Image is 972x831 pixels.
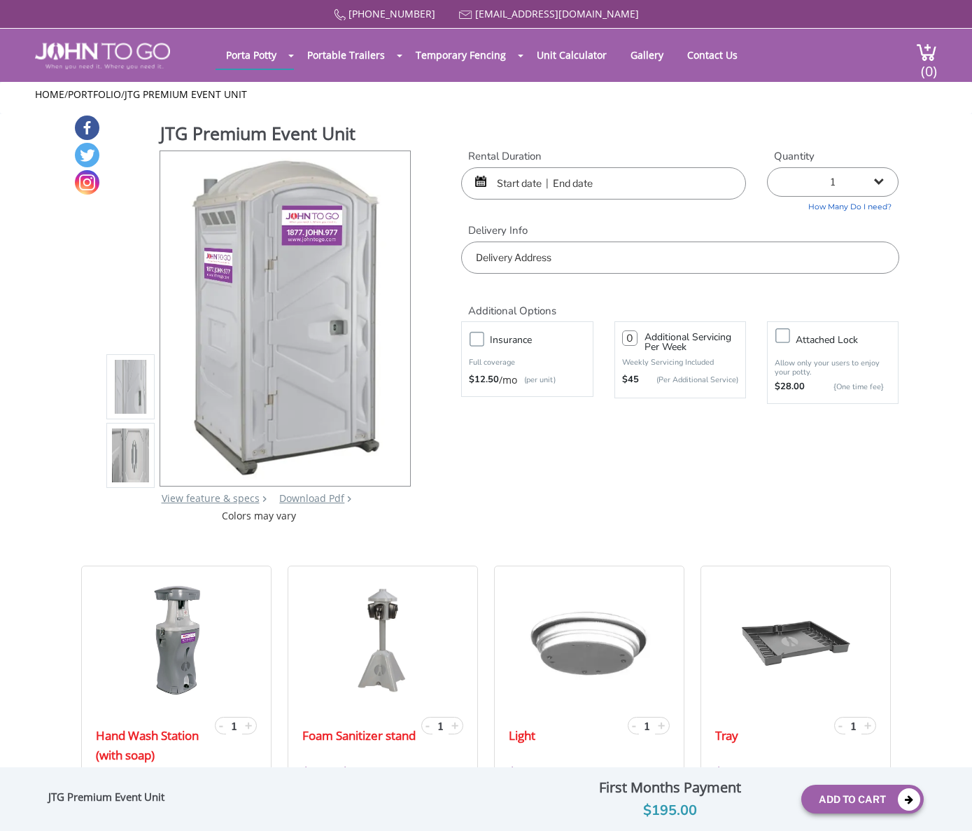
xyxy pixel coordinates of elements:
[297,41,395,69] a: Portable Trailers
[68,88,121,101] a: Portfolio
[425,717,430,734] span: -
[451,717,458,734] span: +
[469,356,585,370] p: Full coverage
[775,358,891,377] p: Allow only your users to enjoy your potty.
[35,88,937,102] ul: / /
[96,726,211,765] a: Hand Wash Station (with soap)
[549,799,791,822] div: $195.00
[469,373,499,387] strong: $12.50
[916,43,937,62] img: cart a
[112,222,150,552] img: Product
[812,380,884,394] p: {One time fee}
[469,373,585,387] div: /mo
[125,88,247,101] a: JTG Premium Event Unit
[801,785,924,813] button: Add To Cart
[526,41,617,69] a: Unit Calculator
[351,584,414,696] img: 19
[509,726,535,746] a: Light
[75,170,99,195] a: Instagram
[245,717,252,734] span: +
[75,143,99,167] a: Twitter
[461,167,746,200] input: Start date | End date
[517,373,556,387] p: (per unit)
[677,41,748,69] a: Contact Us
[216,41,287,69] a: Porta Potty
[632,717,636,734] span: -
[369,762,414,783] span: /month
[461,149,746,164] label: Rental Duration
[334,9,346,21] img: Call
[461,288,899,318] h2: Additional Options
[262,496,267,502] img: right arrow icon
[302,762,369,783] span: $100 - $114
[767,149,899,164] label: Quantity
[35,88,64,101] a: Home
[106,509,412,523] div: Colors may vary
[715,726,738,746] a: Tray
[622,357,738,368] p: Weekly Servicing Included
[622,373,639,387] strong: $45
[48,790,171,809] div: JTG Premium Event Unit
[775,380,805,394] strong: $28.00
[645,333,738,352] h3: Additional Servicing Per Week
[639,375,738,385] p: (Per Additional Service)
[622,330,638,346] input: 0
[160,121,412,149] h1: JTG Premium Event Unit
[112,291,150,620] img: Product
[279,491,344,505] a: Download Pdf
[459,11,472,20] img: Mail
[475,7,639,20] a: [EMAIL_ADDRESS][DOMAIN_NAME]
[162,491,260,505] a: View feature & specs
[490,331,599,349] h3: Insurance
[715,762,736,783] span: $50
[461,223,899,238] label: Delivery Info
[736,762,780,783] span: /month
[461,242,899,274] input: Delivery Address
[139,584,213,696] img: 19
[620,41,674,69] a: Gallery
[405,41,516,69] a: Temporary Fencing
[838,717,843,734] span: -
[302,726,416,746] a: Foam Sanitizer stand
[767,197,899,213] a: How Many Do I need?
[920,50,937,81] span: (0)
[509,584,669,696] img: 19
[864,717,871,734] span: +
[219,717,223,734] span: -
[549,776,791,799] div: First Months Payment
[658,717,665,734] span: +
[35,43,170,69] img: JOHN to go
[348,7,435,20] a: [PHONE_NUMBER]
[179,151,391,481] img: Product
[347,496,351,502] img: chevron.png
[509,762,547,783] span: $29.95
[547,762,591,783] span: /month
[75,116,99,140] a: Facebook
[740,584,852,696] img: 19
[796,331,905,349] h3: Attached lock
